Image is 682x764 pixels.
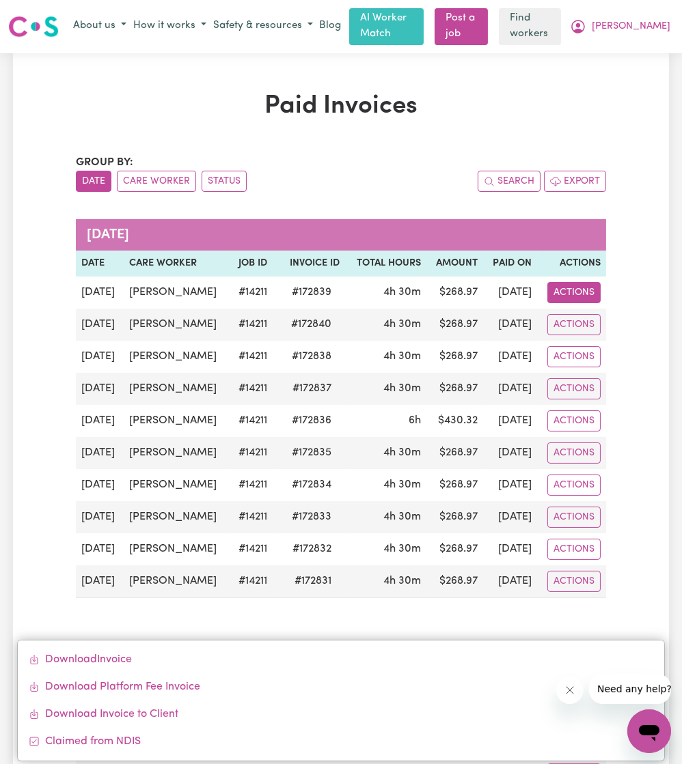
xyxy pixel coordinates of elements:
span: Need any help? [8,10,83,20]
caption: [DATE] [76,219,606,251]
th: Total Hours [345,251,426,277]
td: [DATE] [76,405,124,437]
span: [PERSON_NAME] [592,19,670,34]
button: Actions [547,475,601,496]
button: Export [544,171,606,192]
td: $ 430.32 [426,405,483,437]
td: [DATE] [483,501,537,533]
span: # 172839 [284,284,340,300]
button: How it works [130,15,210,38]
button: Actions [547,507,601,528]
th: Actions [537,251,606,277]
iframe: Button to launch messaging window [627,709,671,753]
td: $ 268.97 [426,373,483,405]
td: $ 268.97 [426,565,483,598]
td: # 14211 [230,469,273,501]
td: [PERSON_NAME] [124,309,230,341]
td: # 14211 [230,437,273,469]
span: # 172837 [284,380,340,397]
td: [PERSON_NAME] [124,469,230,501]
td: [DATE] [483,341,537,373]
td: $ 268.97 [426,533,483,565]
td: $ 268.97 [426,437,483,469]
td: [PERSON_NAME] [124,405,230,437]
a: Careseekers logo [8,11,59,42]
span: # 172834 [284,477,340,493]
td: [DATE] [483,373,537,405]
td: # 14211 [230,309,273,341]
td: [PERSON_NAME] [124,437,230,469]
button: My Account [567,15,674,38]
td: # 14211 [230,277,273,309]
td: # 14211 [230,341,273,373]
td: [DATE] [76,373,124,405]
div: Actions [17,640,665,761]
span: # 172835 [284,444,340,461]
td: [DATE] [76,341,124,373]
td: [PERSON_NAME] [124,373,230,405]
button: sort invoices by paid status [202,171,247,192]
th: Care Worker [124,251,230,277]
button: Safety & resources [210,15,316,38]
span: 4 hours 30 minutes [383,287,421,298]
td: # 14211 [230,405,273,437]
button: Actions [547,571,601,592]
td: [PERSON_NAME] [124,277,230,309]
td: [DATE] [483,437,537,469]
th: Invoice ID [273,251,346,277]
td: # 14211 [230,501,273,533]
iframe: Close message [556,677,584,704]
span: Group by: [76,157,133,168]
a: Blog [316,16,344,37]
td: [DATE] [76,501,124,533]
span: 4 hours 30 minutes [383,383,421,394]
span: 6 hours [409,415,421,426]
a: AI Worker Match [349,8,424,45]
img: Careseekers logo [8,14,59,39]
th: Date [76,251,124,277]
td: [PERSON_NAME] [124,565,230,598]
span: 4 hours 30 minutes [383,447,421,458]
button: Search [478,171,541,192]
td: $ 268.97 [426,309,483,341]
th: Job ID [230,251,273,277]
td: [DATE] [76,533,124,565]
td: [DATE] [483,533,537,565]
td: # 14211 [230,373,273,405]
td: [DATE] [76,437,124,469]
button: sort invoices by care worker [117,171,196,192]
a: Find workers [499,8,561,45]
td: $ 268.97 [426,501,483,533]
td: $ 268.97 [426,277,483,309]
span: 4 hours 30 minutes [383,479,421,490]
button: About us [70,15,130,38]
button: Actions [547,442,601,464]
button: Actions [547,346,601,367]
td: [DATE] [76,309,124,341]
span: # 172833 [284,509,340,525]
td: [DATE] [483,405,537,437]
span: 4 hours 30 minutes [383,511,421,522]
td: [DATE] [483,309,537,341]
td: [DATE] [483,565,537,598]
span: # 172836 [284,412,340,429]
td: [PERSON_NAME] [124,533,230,565]
h1: Paid Invoices [76,91,606,122]
span: 4 hours 30 minutes [383,576,421,586]
th: Amount [426,251,483,277]
button: Actions [547,314,601,335]
td: [PERSON_NAME] [124,501,230,533]
td: $ 268.97 [426,341,483,373]
span: # 172832 [284,541,340,557]
td: [PERSON_NAME] [124,341,230,373]
td: # 14211 [230,565,273,598]
a: Post a job [435,8,488,45]
td: [DATE] [76,565,124,598]
td: [DATE] [483,277,537,309]
button: Actions [547,378,601,399]
span: # 172831 [286,573,340,589]
span: # 172840 [283,316,340,333]
span: 4 hours 30 minutes [383,319,421,330]
span: # 172838 [284,348,340,365]
th: Paid On [483,251,537,277]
